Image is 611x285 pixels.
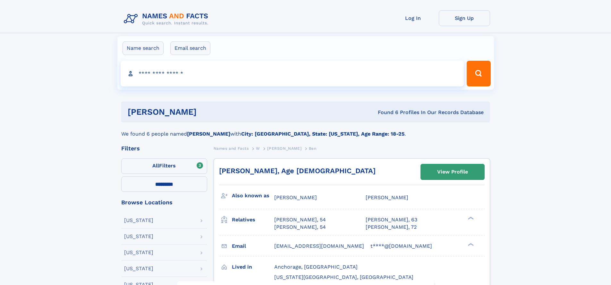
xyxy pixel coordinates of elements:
span: [PERSON_NAME] [366,194,408,200]
span: [PERSON_NAME] [267,146,301,151]
h3: Email [232,241,274,252]
h3: Lived in [232,262,274,272]
div: We found 6 people named with . [121,122,490,138]
div: [US_STATE] [124,266,153,271]
label: Filters [121,158,207,174]
b: City: [GEOGRAPHIC_DATA], State: [US_STATE], Age Range: 18-25 [241,131,404,137]
div: View Profile [437,165,468,179]
a: [PERSON_NAME], 63 [366,216,417,223]
span: W [256,146,260,151]
a: W [256,144,260,152]
b: [PERSON_NAME] [187,131,230,137]
div: [US_STATE] [124,250,153,255]
h3: Relatives [232,214,274,225]
div: [US_STATE] [124,234,153,239]
div: ❯ [466,216,474,220]
div: Found 6 Profiles In Our Records Database [287,109,484,116]
a: [PERSON_NAME], Age [DEMOGRAPHIC_DATA] [219,167,376,175]
h1: [PERSON_NAME] [128,108,287,116]
a: [PERSON_NAME], 54 [274,216,326,223]
div: ❯ [466,242,474,246]
a: [PERSON_NAME] [267,144,301,152]
button: Search Button [467,61,490,86]
div: Filters [121,146,207,151]
a: View Profile [421,164,484,180]
span: Ben [309,146,317,151]
a: Log In [387,10,439,26]
span: [PERSON_NAME] [274,194,317,200]
input: search input [121,61,464,86]
h3: Also known as [232,190,274,201]
img: Logo Names and Facts [121,10,214,28]
span: [US_STATE][GEOGRAPHIC_DATA], [GEOGRAPHIC_DATA] [274,274,413,280]
label: Email search [170,41,210,55]
label: Name search [123,41,164,55]
span: All [152,163,159,169]
a: [PERSON_NAME], 72 [366,224,417,231]
a: Sign Up [439,10,490,26]
a: [PERSON_NAME], 54 [274,224,326,231]
span: Anchorage, [GEOGRAPHIC_DATA] [274,264,358,270]
span: [EMAIL_ADDRESS][DOMAIN_NAME] [274,243,364,249]
div: Browse Locations [121,200,207,205]
div: [US_STATE] [124,218,153,223]
a: Names and Facts [214,144,249,152]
